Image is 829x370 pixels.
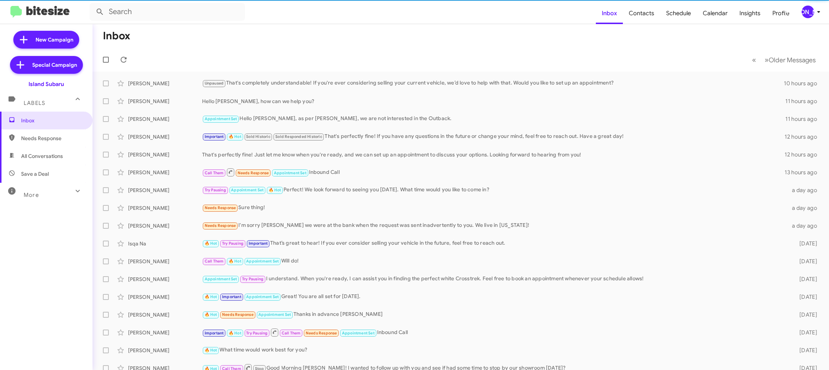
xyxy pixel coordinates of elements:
[786,293,823,301] div: [DATE]
[222,294,241,299] span: Important
[734,3,766,24] a: Insights
[202,79,784,87] div: That's completely understandable! If you're ever considering selling your current vehicle, we’d l...
[24,192,39,198] span: More
[128,347,202,354] div: [PERSON_NAME]
[205,312,217,317] span: 🔥 Hot
[238,171,269,175] span: Needs Response
[202,186,786,194] div: Perfect! We look forward to seeing you [DATE]. What time would you like to come in?
[32,61,77,69] span: Special Campaign
[786,186,823,194] div: a day ago
[222,312,254,317] span: Needs Response
[128,169,202,176] div: [PERSON_NAME]
[202,239,786,248] div: That’s great to hear! If you ever consider selling your vehicle in the future, feel free to reach...
[205,294,217,299] span: 🔥 Hot
[785,98,823,105] div: 11 hours ago
[128,311,202,318] div: [PERSON_NAME]
[90,3,245,21] input: Search
[246,294,279,299] span: Appointment Set
[202,168,785,177] div: Inbound Call
[128,293,202,301] div: [PERSON_NAME]
[13,31,79,49] a: New Campaign
[205,134,224,139] span: Important
[205,223,236,228] span: Needs Response
[205,205,236,210] span: Needs Response
[229,134,241,139] span: 🔥 Hot
[222,241,244,246] span: Try Pausing
[760,52,820,67] button: Next
[246,259,279,264] span: Appointment Set
[202,328,786,337] div: Inbound Call
[765,55,769,65] span: »
[785,115,823,123] div: 11 hours ago
[785,169,823,176] div: 13 hours ago
[249,241,268,246] span: Important
[21,117,84,124] span: Inbox
[202,275,786,283] div: I understand. When you're ready, I can assist you in finding the perfect white Crosstrek. Feel fr...
[748,52,761,67] button: Previous
[274,171,306,175] span: Appointment Set
[786,240,823,247] div: [DATE]
[24,100,45,106] span: Labels
[769,56,816,64] span: Older Messages
[306,331,337,336] span: Needs Response
[766,3,795,24] a: Profile
[202,346,786,354] div: What time would work best for you?
[786,275,823,283] div: [DATE]
[786,222,823,229] div: a day ago
[202,132,785,141] div: That's perfectly fine! If you have any questions in the future or change your mind, feel free to ...
[21,152,63,160] span: All Conversations
[103,30,130,42] h1: Inbox
[205,188,226,192] span: Try Pausing
[128,80,202,87] div: [PERSON_NAME]
[205,331,224,336] span: Important
[202,221,786,230] div: I'm sorry [PERSON_NAME] we were at the bank when the request was sent inadvertently to you. We li...
[786,329,823,336] div: [DATE]
[21,135,84,142] span: Needs Response
[282,331,301,336] span: Call Them
[269,188,281,192] span: 🔥 Hot
[275,134,322,139] span: Sold Responded Historic
[128,222,202,229] div: [PERSON_NAME]
[28,80,64,88] div: Island Subaru
[202,204,786,212] div: Sure thing!
[128,115,202,123] div: [PERSON_NAME]
[795,6,821,18] button: [PERSON_NAME]
[205,348,217,353] span: 🔥 Hot
[128,133,202,141] div: [PERSON_NAME]
[786,311,823,318] div: [DATE]
[786,347,823,354] div: [DATE]
[660,3,697,24] a: Schedule
[128,240,202,247] div: Isqa Na
[202,98,785,105] div: Hello [PERSON_NAME], how can we help you?
[202,257,786,265] div: Will do!
[128,98,202,105] div: [PERSON_NAME]
[786,204,823,212] div: a day ago
[205,171,224,175] span: Call Them
[128,258,202,265] div: [PERSON_NAME]
[10,56,83,74] a: Special Campaign
[205,241,217,246] span: 🔥 Hot
[784,80,823,87] div: 10 hours ago
[202,293,786,301] div: Great! You are all set for [DATE].
[802,6,814,18] div: [PERSON_NAME]
[697,3,734,24] a: Calendar
[785,133,823,141] div: 12 hours ago
[246,134,271,139] span: Sold Historic
[786,258,823,265] div: [DATE]
[205,116,237,121] span: Appointment Set
[128,186,202,194] div: [PERSON_NAME]
[231,188,264,192] span: Appointment Set
[229,259,241,264] span: 🔥 Hot
[229,331,241,336] span: 🔥 Hot
[596,3,623,24] a: Inbox
[785,151,823,158] div: 12 hours ago
[623,3,660,24] a: Contacts
[128,204,202,212] div: [PERSON_NAME]
[21,170,49,178] span: Save a Deal
[128,275,202,283] div: [PERSON_NAME]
